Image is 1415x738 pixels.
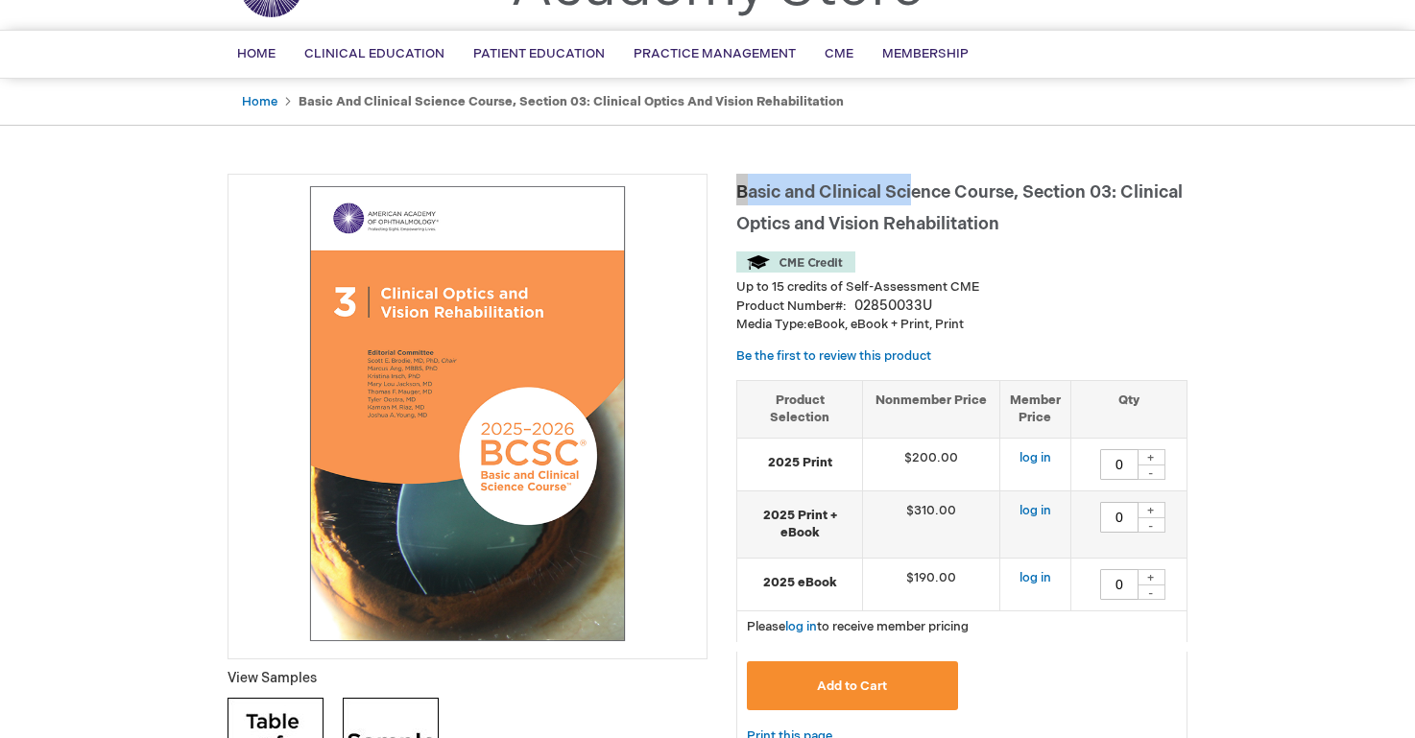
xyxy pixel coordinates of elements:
[1070,380,1187,438] th: Qty
[1019,450,1051,465] a: log in
[736,182,1183,234] span: Basic and Clinical Science Course, Section 03: Clinical Optics and Vision Rehabilitation
[1137,449,1165,465] div: +
[736,316,1187,334] p: eBook, eBook + Print, Print
[1100,502,1139,533] input: Qty
[238,184,697,643] img: Basic and Clinical Science Course, Section 03: Clinical Optics and Vision Rehabilitation
[1137,464,1165,480] div: -
[736,317,807,332] strong: Media Type:
[863,490,1000,558] td: $310.00
[747,661,958,710] button: Add to Cart
[747,454,852,472] strong: 2025 Print
[736,278,1187,297] li: Up to 15 credits of Self-Assessment CME
[299,94,844,109] strong: Basic and Clinical Science Course, Section 03: Clinical Optics and Vision Rehabilitation
[1137,502,1165,518] div: +
[737,380,863,438] th: Product Selection
[817,678,887,694] span: Add to Cart
[1137,517,1165,533] div: -
[1019,570,1051,585] a: log in
[1137,569,1165,585] div: +
[304,46,444,61] span: Clinical Education
[747,574,852,592] strong: 2025 eBook
[747,507,852,542] strong: 2025 Print + eBook
[882,46,969,61] span: Membership
[1100,449,1139,480] input: Qty
[736,348,931,364] a: Be the first to review this product
[863,438,1000,490] td: $200.00
[228,669,707,688] p: View Samples
[863,380,1000,438] th: Nonmember Price
[747,619,969,634] span: Please to receive member pricing
[473,46,605,61] span: Patient Education
[736,298,847,314] strong: Product Number
[736,251,855,273] img: CME Credit
[999,380,1070,438] th: Member Price
[237,46,276,61] span: Home
[242,94,277,109] a: Home
[825,46,853,61] span: CME
[854,297,932,316] div: 02850033U
[863,558,1000,610] td: $190.00
[1100,569,1139,600] input: Qty
[634,46,796,61] span: Practice Management
[1137,584,1165,600] div: -
[1019,503,1051,518] a: log in
[785,619,817,634] a: log in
